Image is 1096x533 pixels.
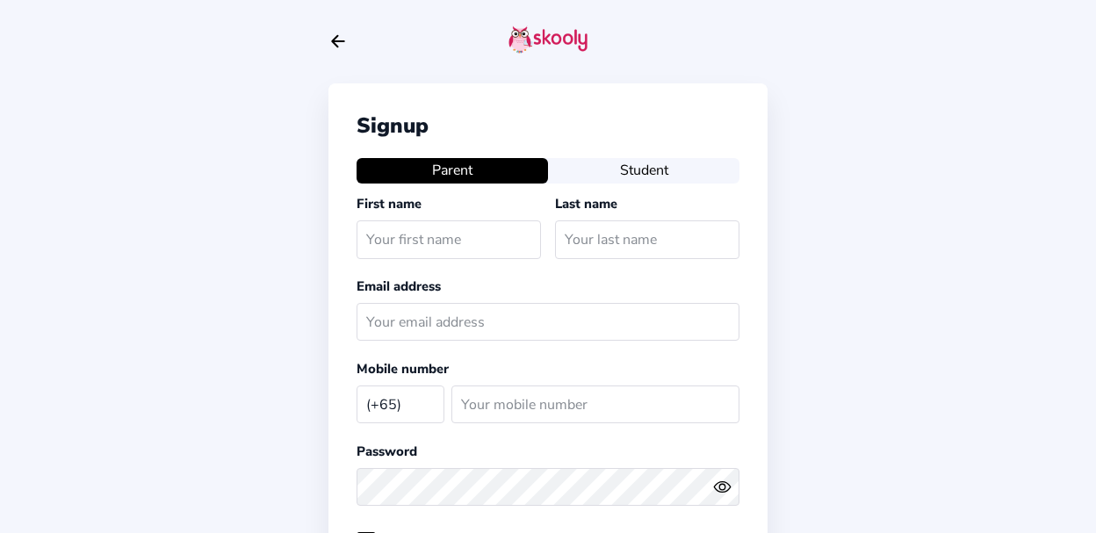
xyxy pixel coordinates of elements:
[357,158,548,183] button: Parent
[451,385,739,423] input: Your mobile number
[357,443,417,460] label: Password
[357,112,739,140] div: Signup
[357,195,422,212] label: First name
[357,303,739,341] input: Your email address
[713,478,739,496] button: eye outlineeye off outline
[328,32,348,51] button: arrow back outline
[555,195,617,212] label: Last name
[357,277,441,295] label: Email address
[555,220,739,258] input: Your last name
[357,360,449,378] label: Mobile number
[508,25,588,54] img: skooly-logo.png
[713,478,732,496] ion-icon: eye outline
[357,220,541,258] input: Your first name
[548,158,739,183] button: Student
